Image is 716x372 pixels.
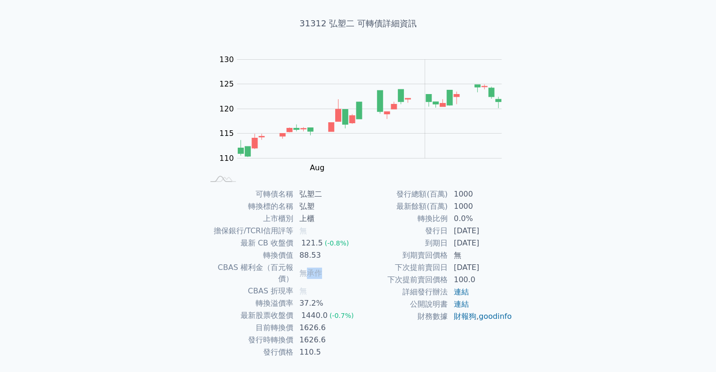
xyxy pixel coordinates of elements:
span: 無承作 [299,269,322,277]
td: 最新餘額(百萬) [358,200,448,213]
td: CBAS 折現率 [204,285,294,297]
a: 財報狗 [454,312,476,321]
td: 上櫃 [294,213,358,225]
td: [DATE] [448,225,513,237]
td: 轉換價值 [204,249,294,261]
td: 弘塑二 [294,188,358,200]
td: 發行價格 [204,346,294,358]
td: 1626.6 [294,334,358,346]
td: 可轉債名稱 [204,188,294,200]
td: 110.5 [294,346,358,358]
td: 公開說明書 [358,298,448,310]
td: 目前轉換價 [204,322,294,334]
td: 下次提前賣回價格 [358,274,448,286]
span: (-0.7%) [330,312,354,319]
tspan: Aug [310,163,324,172]
a: goodinfo [479,312,512,321]
td: [DATE] [448,237,513,249]
td: 1626.6 [294,322,358,334]
td: 發行總額(百萬) [358,188,448,200]
td: 擔保銀行/TCRI信用評等 [204,225,294,237]
td: 上市櫃別 [204,213,294,225]
td: 最新 CB 收盤價 [204,237,294,249]
tspan: 110 [219,154,234,163]
td: 轉換比例 [358,213,448,225]
td: 轉換溢價率 [204,297,294,309]
td: 100.0 [448,274,513,286]
h1: 31312 弘塑二 可轉債詳細資訊 [193,17,524,30]
td: [DATE] [448,261,513,274]
td: 發行時轉換價 [204,334,294,346]
td: , [448,310,513,323]
td: CBAS 權利金（百元報價） [204,261,294,285]
td: 到期日 [358,237,448,249]
td: 無 [448,249,513,261]
a: 連結 [454,287,469,296]
a: 連結 [454,300,469,309]
span: (-0.8%) [325,239,349,247]
td: 1000 [448,200,513,213]
td: 財務數據 [358,310,448,323]
td: 弘塑 [294,200,358,213]
td: 1000 [448,188,513,200]
td: 下次提前賣回日 [358,261,448,274]
td: 到期賣回價格 [358,249,448,261]
td: 37.2% [294,297,358,309]
div: 1440.0 [299,310,330,321]
tspan: 115 [219,129,234,138]
td: 88.53 [294,249,358,261]
td: 0.0% [448,213,513,225]
g: Chart [214,55,515,172]
td: 發行日 [358,225,448,237]
span: 無 [299,286,307,295]
span: 無 [299,226,307,235]
div: 121.5 [299,237,325,249]
td: 詳細發行辦法 [358,286,448,298]
td: 最新股票收盤價 [204,309,294,322]
tspan: 125 [219,79,234,88]
td: 轉換標的名稱 [204,200,294,213]
tspan: 130 [219,55,234,64]
tspan: 120 [219,104,234,113]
